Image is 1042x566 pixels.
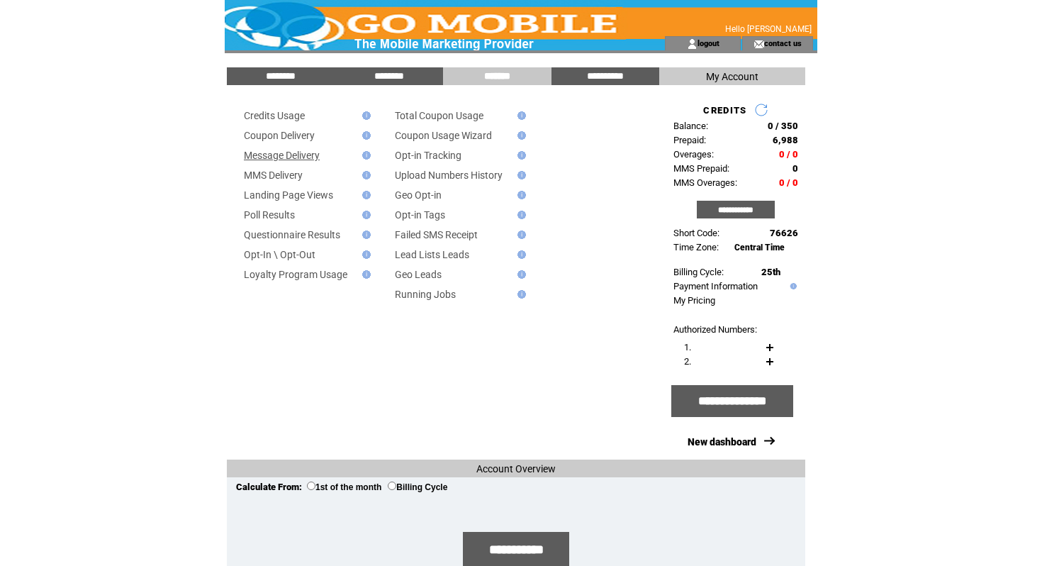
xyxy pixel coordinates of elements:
span: 0 / 0 [779,149,798,160]
span: Authorized Numbers: [673,324,757,335]
span: My Account [706,71,758,82]
span: Calculate From: [236,482,302,492]
img: help.gif [513,270,526,279]
img: account_icon.gif [687,38,698,50]
span: 25th [761,267,780,277]
a: MMS Delivery [244,170,303,181]
a: Payment Information [673,281,758,292]
img: help.gif [358,111,371,120]
a: Poll Results [244,209,295,221]
span: CREDITS [703,105,746,116]
img: help.gif [513,191,526,199]
span: Account Overview [476,463,556,475]
img: help.gif [513,290,526,299]
a: Message Delivery [244,150,320,161]
img: help.gif [513,111,526,120]
input: Billing Cycle [388,482,396,490]
span: Prepaid: [673,135,706,145]
span: 76626 [770,228,798,238]
span: 6,988 [773,135,798,145]
span: 0 [792,163,798,174]
img: help.gif [358,191,371,199]
img: help.gif [358,250,371,259]
span: MMS Prepaid: [673,163,729,174]
a: Running Jobs [395,289,456,300]
img: help.gif [358,151,371,160]
img: help.gif [358,211,371,219]
a: Loyalty Program Usage [244,269,347,280]
img: help.gif [787,283,797,289]
a: Failed SMS Receipt [395,229,478,240]
span: Balance: [673,121,708,131]
img: help.gif [358,171,371,179]
span: Short Code: [673,228,719,238]
a: logout [698,38,719,48]
span: 0 / 0 [779,177,798,188]
img: help.gif [358,270,371,279]
a: Credits Usage [244,110,305,121]
span: Hello [PERSON_NAME] [725,24,812,34]
a: Opt-in Tracking [395,150,461,161]
label: 1st of the month [307,482,381,492]
img: contact_us_icon.gif [754,38,764,50]
span: 1. [684,342,691,353]
label: Billing Cycle [388,482,447,492]
a: Geo Opt-in [395,189,442,201]
img: help.gif [513,151,526,160]
span: Billing Cycle: [673,267,724,277]
a: Geo Leads [395,269,442,280]
span: Time Zone: [673,242,719,253]
img: help.gif [513,211,526,219]
a: Opt-In \ Opt-Out [244,249,315,260]
a: Total Coupon Usage [395,110,483,121]
a: Landing Page Views [244,189,333,201]
img: help.gif [513,231,526,239]
a: Coupon Delivery [244,130,315,141]
input: 1st of the month [307,482,315,490]
img: help.gif [513,250,526,259]
img: help.gif [358,231,371,239]
a: My Pricing [673,295,715,306]
img: help.gif [358,131,371,140]
a: New dashboard [688,436,756,448]
span: Central Time [734,243,785,253]
a: Upload Numbers History [395,170,503,181]
a: Opt-in Tags [395,209,445,221]
a: contact us [764,38,802,48]
img: help.gif [513,131,526,140]
a: Questionnaire Results [244,229,340,240]
a: Lead Lists Leads [395,249,469,260]
span: MMS Overages: [673,177,737,188]
span: 0 / 350 [768,121,798,131]
span: 2. [684,356,691,367]
img: help.gif [513,171,526,179]
a: Coupon Usage Wizard [395,130,492,141]
span: Overages: [673,149,714,160]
